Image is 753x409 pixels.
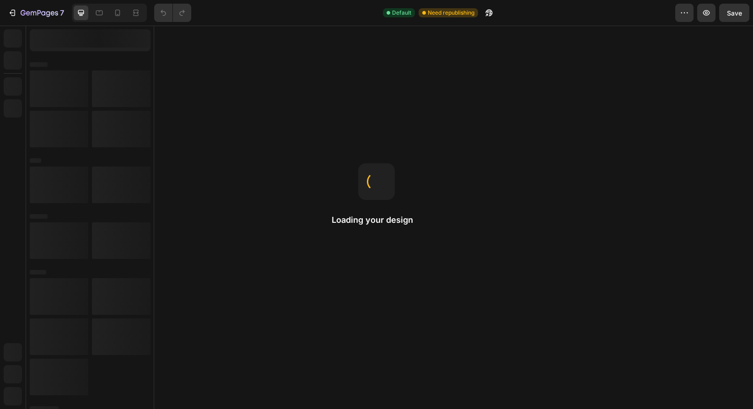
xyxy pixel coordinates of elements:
[719,4,749,22] button: Save
[428,9,474,17] span: Need republishing
[332,215,421,226] h2: Loading your design
[727,9,742,17] span: Save
[154,4,191,22] div: Undo/Redo
[60,7,64,18] p: 7
[392,9,411,17] span: Default
[4,4,68,22] button: 7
